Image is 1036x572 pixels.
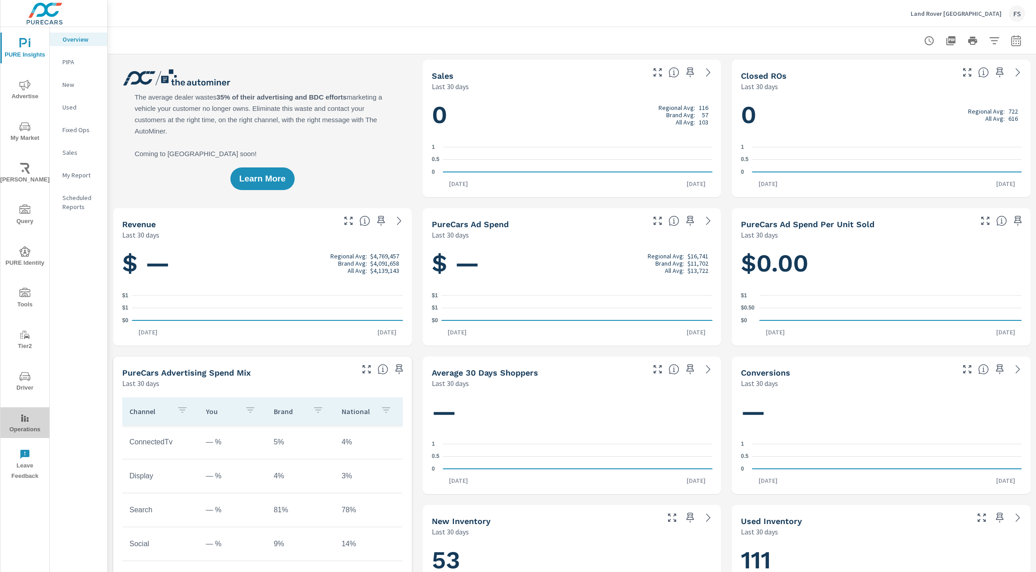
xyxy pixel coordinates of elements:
[432,378,469,389] p: Last 30 days
[62,35,100,44] p: Overview
[687,267,708,274] p: $13,722
[1011,214,1025,228] span: Save this to your personalized report
[1011,65,1025,80] a: See more details in report
[993,510,1007,525] span: Save this to your personalized report
[650,214,665,228] button: Make Fullscreen
[239,175,286,183] span: Learn More
[741,396,1022,427] h1: —
[687,260,708,267] p: $11,702
[659,104,695,111] p: Regional Avg:
[699,119,708,126] p: 103
[334,533,402,555] td: 14%
[122,229,159,240] p: Last 30 days
[341,214,356,228] button: Make Fullscreen
[371,328,403,337] p: [DATE]
[741,441,744,447] text: 1
[996,215,1007,226] span: Average cost of advertising per each vehicle sold at the dealer over the selected date range. The...
[1008,115,1018,122] p: 616
[359,362,374,377] button: Make Fullscreen
[741,71,787,81] h5: Closed ROs
[960,65,974,80] button: Make Fullscreen
[978,67,989,78] span: Number of Repair Orders Closed by the selected dealership group over the selected time range. [So...
[668,215,679,226] span: Total cost of media for all PureCars channels for the selected dealership group over the selected...
[741,292,747,299] text: $1
[432,100,712,130] h1: 0
[741,368,790,377] h5: Conversions
[680,476,712,485] p: [DATE]
[683,510,697,525] span: Save this to your personalized report
[443,476,474,485] p: [DATE]
[432,219,509,229] h5: PureCars Ad Spend
[267,533,334,555] td: 9%
[122,533,199,555] td: Social
[683,362,697,377] span: Save this to your personalized report
[330,253,367,260] p: Regional Avg:
[655,260,684,267] p: Brand Avg:
[741,81,778,92] p: Last 30 days
[50,123,107,137] div: Fixed Ops
[990,328,1022,337] p: [DATE]
[741,144,744,150] text: 1
[50,146,107,159] div: Sales
[3,329,47,352] span: Tier2
[199,499,267,521] td: — %
[432,466,435,472] text: 0
[741,453,749,460] text: 0.5
[50,33,107,46] div: Overview
[985,32,1003,50] button: Apply Filters
[741,157,749,163] text: 0.5
[432,317,438,324] text: $0
[359,215,370,226] span: Total sales revenue over the selected date range. [Source: This data is sourced from the dealer’s...
[62,125,100,134] p: Fixed Ops
[334,499,402,521] td: 78%
[50,55,107,69] div: PIPA
[741,100,1022,130] h1: 0
[122,378,159,389] p: Last 30 days
[443,179,474,188] p: [DATE]
[702,111,708,119] p: 57
[687,253,708,260] p: $16,741
[752,179,784,188] p: [DATE]
[701,214,716,228] a: See more details in report
[432,292,438,299] text: $1
[274,407,306,416] p: Brand
[338,260,367,267] p: Brand Avg:
[230,167,295,190] button: Learn More
[741,466,744,472] text: 0
[267,499,334,521] td: 81%
[267,431,334,453] td: 5%
[199,431,267,453] td: — %
[122,317,129,324] text: $0
[432,169,435,175] text: 0
[3,413,47,435] span: Operations
[1007,32,1025,50] button: Select Date Range
[978,214,993,228] button: Make Fullscreen
[370,260,399,267] p: $4,091,658
[665,510,679,525] button: Make Fullscreen
[990,476,1022,485] p: [DATE]
[741,229,778,240] p: Last 30 days
[50,100,107,114] div: Used
[1011,362,1025,377] a: See more details in report
[122,465,199,487] td: Display
[752,476,784,485] p: [DATE]
[0,27,49,485] div: nav menu
[370,253,399,260] p: $4,769,457
[122,219,156,229] h5: Revenue
[699,104,708,111] p: 116
[3,246,47,268] span: PURE Identity
[334,431,402,453] td: 4%
[650,362,665,377] button: Make Fullscreen
[964,32,982,50] button: Print Report
[1008,108,1018,115] p: 722
[3,449,47,481] span: Leave Feedback
[1009,5,1025,22] div: FS
[3,121,47,143] span: My Market
[392,362,406,377] span: Save this to your personalized report
[683,214,697,228] span: Save this to your personalized report
[650,65,665,80] button: Make Fullscreen
[1011,510,1025,525] a: See more details in report
[432,248,712,279] h1: $ —
[432,81,469,92] p: Last 30 days
[132,328,164,337] p: [DATE]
